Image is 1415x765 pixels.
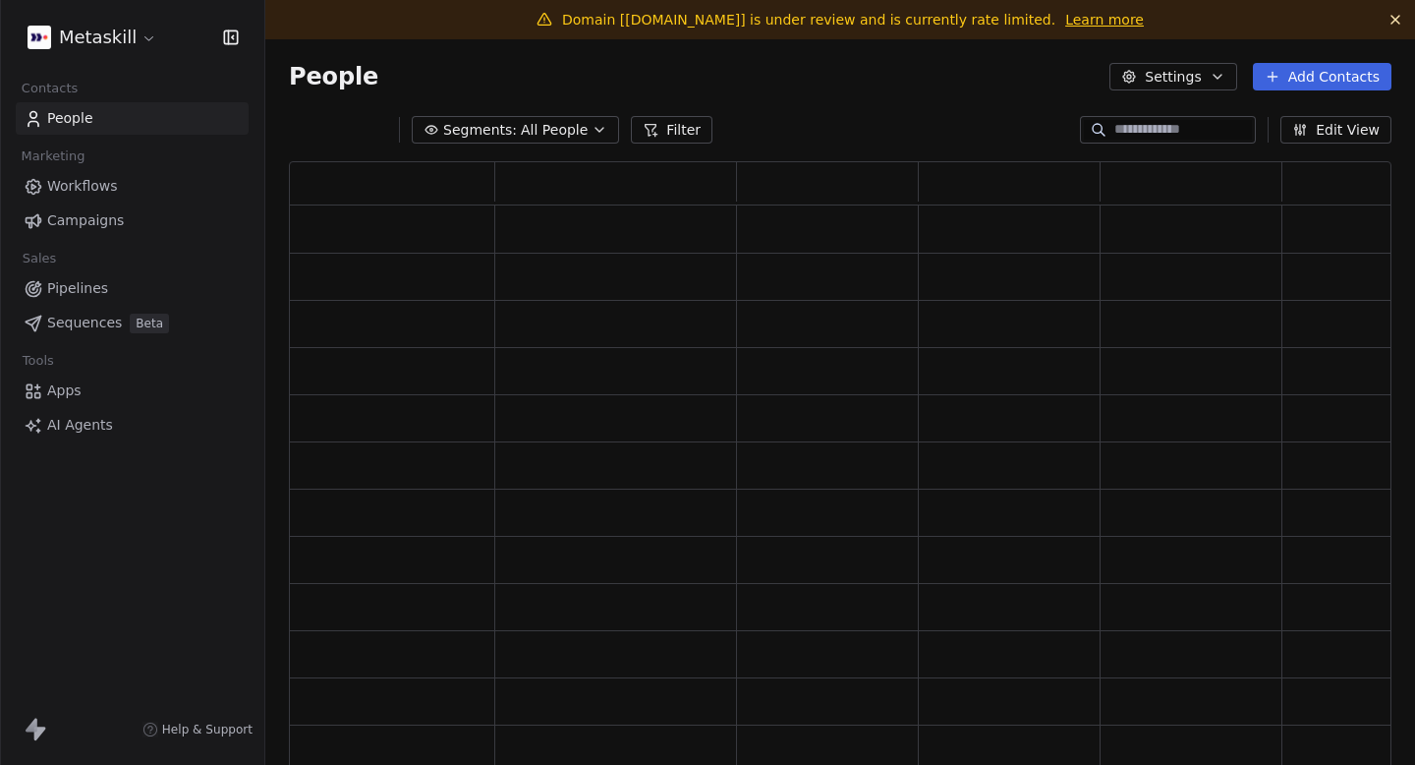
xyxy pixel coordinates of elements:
span: People [289,62,378,91]
a: Campaigns [16,205,249,237]
span: Help & Support [162,722,253,737]
a: Apps [16,375,249,407]
span: All People [521,120,588,141]
span: Metaskill [59,25,137,50]
a: Pipelines [16,272,249,305]
span: Domain [[DOMAIN_NAME]] is under review and is currently rate limited. [562,12,1055,28]
span: Sequences [47,313,122,333]
a: Help & Support [142,722,253,737]
a: People [16,102,249,135]
button: Settings [1109,63,1236,90]
span: Sales [14,244,65,273]
span: Contacts [13,74,86,103]
span: Pipelines [47,278,108,299]
span: Segments: [443,120,517,141]
a: Workflows [16,170,249,203]
span: Marketing [13,142,93,171]
button: Filter [631,116,712,144]
button: Edit View [1280,116,1391,144]
a: SequencesBeta [16,307,249,339]
span: Campaigns [47,210,124,231]
button: Add Contacts [1253,63,1391,90]
a: AI Agents [16,409,249,441]
span: Workflows [47,176,118,197]
span: People [47,108,93,129]
span: Apps [47,381,82,401]
span: Beta [130,314,169,333]
img: AVATAR%20METASKILL%20-%20Colori%20Positivo.png [28,26,51,49]
button: Metaskill [24,21,161,54]
span: AI Agents [47,415,113,436]
a: Learn more [1065,10,1144,29]
span: Tools [14,346,62,376]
